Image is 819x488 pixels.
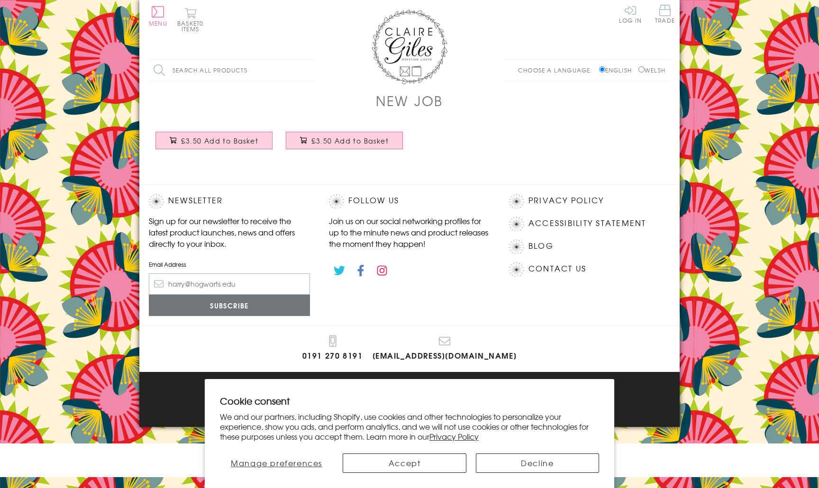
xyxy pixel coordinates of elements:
label: Email Address [149,260,310,269]
button: £3.50 Add to Basket [155,132,273,149]
h2: Cookie consent [220,394,599,407]
a: Blog [528,240,554,253]
input: Search [305,60,315,81]
a: Privacy Policy [528,194,604,207]
input: English [599,66,605,72]
h2: Follow Us [329,194,490,208]
a: Log In [619,5,642,23]
p: Sign up for our newsletter to receive the latest product launches, news and offers directly to yo... [149,215,310,249]
button: Decline [476,453,599,473]
button: Accept [343,453,466,473]
input: Welsh [638,66,645,72]
a: [EMAIL_ADDRESS][DOMAIN_NAME] [373,335,517,362]
button: £3.50 Add to Basket [286,132,403,149]
button: Manage preferences [220,453,333,473]
a: Accessibility Statement [528,217,646,230]
span: Menu [149,19,167,27]
span: £3.50 Add to Basket [311,136,389,145]
a: New Job Card, Good Luck, Embellished with a padded star £3.50 Add to Basket [279,125,409,165]
a: Privacy Policy [429,431,479,442]
span: 0 items [182,19,203,33]
input: Search all products [149,60,315,81]
a: Trade [655,5,675,25]
a: Contact Us [528,262,586,275]
span: Manage preferences [231,457,322,469]
p: Choose a language: [518,66,597,74]
h1: New Job [376,91,443,110]
h2: Newsletter [149,194,310,208]
input: Subscribe [149,295,310,316]
label: English [599,66,637,74]
a: New Job Card, Blue Stars, Good Luck, padded star embellished £3.50 Add to Basket [149,125,279,165]
button: Menu [149,6,167,26]
button: Basket0 items [177,8,203,32]
p: We and our partners, including Shopify, use cookies and other technologies to personalize your ex... [220,412,599,441]
img: Claire Giles Greetings Cards [372,9,447,84]
input: harry@hogwarts.edu [149,273,310,295]
a: 0191 270 8191 [302,335,363,362]
span: Trade [655,5,675,23]
p: © 2025 . [149,403,670,411]
span: £3.50 Add to Basket [181,136,258,145]
p: Join us on our social networking profiles for up to the minute news and product releases the mome... [329,215,490,249]
label: Welsh [638,66,665,74]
